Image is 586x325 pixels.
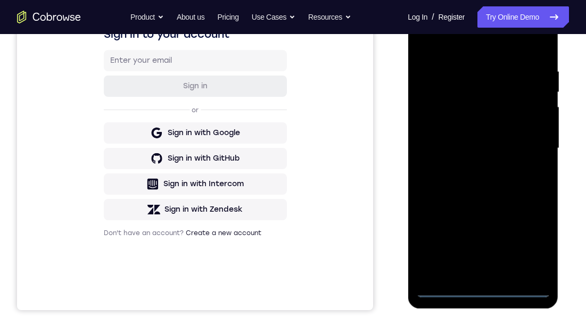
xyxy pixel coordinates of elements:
button: Sign in with GitHub [87,194,270,215]
button: Sign in with Intercom [87,220,270,241]
button: Use Cases [252,6,295,28]
a: About us [177,6,204,28]
p: Don't have an account? [87,275,270,284]
a: Try Online Demo [477,6,569,28]
button: Product [130,6,164,28]
div: Sign in with GitHub [151,199,222,210]
a: Go to the home page [17,11,81,23]
a: Pricing [217,6,238,28]
h1: Sign in to your account [87,73,270,88]
span: / [432,11,434,23]
div: Sign in with Intercom [146,225,227,236]
div: Sign in with Google [151,174,223,185]
button: Resources [308,6,351,28]
a: Register [439,6,465,28]
button: Sign in [87,122,270,143]
a: Log In [408,6,427,28]
button: Sign in with Google [87,169,270,190]
div: Sign in with Zendesk [147,251,226,261]
a: Create a new account [169,276,244,283]
input: Enter your email [93,102,263,112]
p: or [172,152,184,161]
button: Sign in with Zendesk [87,245,270,266]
